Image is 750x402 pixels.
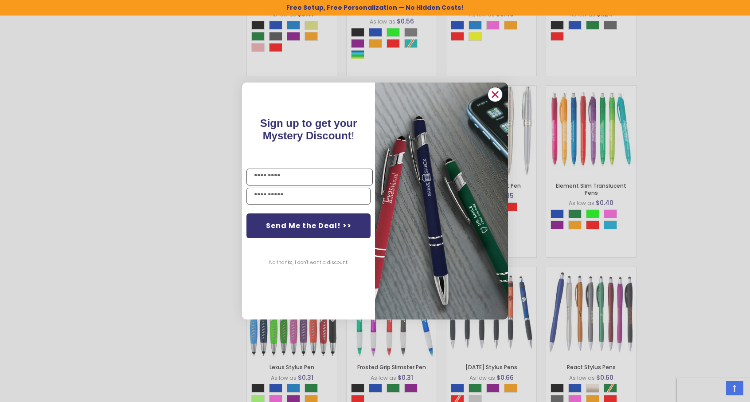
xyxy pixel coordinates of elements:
[246,213,371,238] button: Send Me the Deal! >>
[488,87,503,102] button: Close dialog
[677,378,750,402] iframe: Google Customer Reviews
[260,117,357,142] span: !
[375,83,508,319] img: 081b18bf-2f98-4675-a917-09431eb06994.jpeg
[260,117,357,142] span: Sign up to get your Mystery Discount
[246,188,371,205] input: YOUR EMAIL
[265,252,353,274] button: No thanks, I don't want a discount.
